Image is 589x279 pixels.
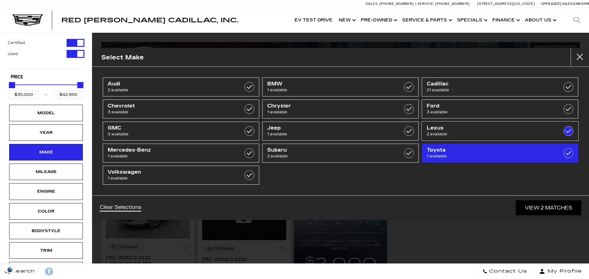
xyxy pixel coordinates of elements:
[101,52,144,62] h2: Select Make
[427,103,551,109] span: Ford
[103,77,259,96] a: Audi2 available
[77,82,83,88] div: Maximum Price
[10,267,35,276] span: Search
[8,39,84,69] div: Filter by Vehicle Type
[31,188,61,195] div: Engine
[262,77,419,96] a: BMW1 available
[9,91,39,99] input: Minimum
[3,266,17,273] img: Opt-Out Icon
[108,147,232,153] span: Mercedes-Benz
[336,8,358,32] a: New
[61,17,238,24] span: Red [PERSON_NAME] Cadillac, Inc.
[108,153,232,159] span: 1 available
[545,267,582,276] span: My Profile
[9,262,83,278] div: FueltypeFueltype
[8,40,25,46] label: Certified
[427,87,551,93] span: 21 available
[8,51,18,57] label: Used
[366,2,379,6] span: Sales:
[9,144,83,160] div: MakeMake
[108,103,232,109] span: Chevrolet
[61,17,238,23] a: Red [PERSON_NAME] Cadillac, Inc.
[427,147,551,153] span: Toyota
[427,131,551,137] span: 2 available
[262,100,419,119] a: Chrysler1 available
[31,228,61,234] div: Bodystyle
[415,2,471,6] a: Service: [PHONE_NUMBER]
[108,87,232,93] span: 2 available
[11,74,81,80] h5: Price
[562,2,573,6] span: Sales:
[9,183,83,200] div: EngineEngine
[267,147,392,153] span: Subaru
[108,109,232,115] span: 3 available
[31,168,61,175] div: Mileage
[31,208,61,215] div: Color
[477,2,535,6] a: [STREET_ADDRESS][US_STATE]
[262,144,419,163] a: Subaru2 available
[267,109,392,115] span: 1 available
[478,264,532,279] a: Contact Us
[53,91,83,99] input: Maximum
[267,87,392,93] span: 1 available
[103,166,259,185] a: Volkswagen1 available
[108,131,232,137] span: 3 available
[422,100,578,119] a: Ford3 available
[108,169,232,175] span: Volkswagen
[379,2,414,6] span: [PHONE_NUMBER]
[108,125,232,131] span: GMC
[108,175,232,181] span: 1 available
[9,80,83,99] div: Price
[366,2,415,6] a: Sales: [PHONE_NUMBER]
[532,264,589,279] button: Open user profile menu
[291,8,336,32] a: EV Test Drive
[267,103,392,109] span: Chrysler
[3,266,17,273] section: Click to Open Cookie Consent Modal
[358,8,399,32] a: Pre-Owned
[487,267,527,276] span: Contact Us
[435,2,470,6] span: [PHONE_NUMBER]
[103,100,259,119] a: Chevrolet3 available
[427,81,551,87] span: Cadillac
[31,129,61,136] div: Year
[108,81,232,87] span: Audi
[12,14,43,26] img: Cadillac Dark Logo with Cadillac White Text
[267,131,392,137] span: 1 available
[31,110,61,116] div: Model
[422,144,578,163] a: Toyota1 available
[267,81,392,87] span: BMW
[267,153,392,159] span: 2 available
[454,8,489,32] a: Specials
[103,144,259,163] a: Mercedes-Benz1 available
[522,8,558,32] a: About Us
[427,153,551,159] span: 1 available
[100,204,141,212] a: Clear Selections
[31,149,61,156] div: Make
[267,125,392,131] span: Jeep
[9,242,83,259] div: TrimTrim
[9,124,83,141] div: YearYear
[262,122,419,141] a: Jeep1 available
[103,122,259,141] a: GMC3 available
[9,164,83,180] div: MileageMileage
[541,2,561,6] span: Open [DATE]
[9,82,15,88] div: Minimum Price
[422,122,578,141] a: Lexus2 available
[422,77,578,96] a: Cadillac21 available
[427,125,551,131] span: Lexus
[573,2,589,6] span: 9 AM-6 PM
[9,203,83,220] div: ColorColor
[9,105,83,121] div: ModelModel
[9,223,83,239] div: BodystyleBodystyle
[31,247,61,254] div: Trim
[516,200,581,215] a: View 2 Matches
[489,8,522,32] a: Finance
[418,2,434,6] span: Service:
[427,109,551,115] span: 3 available
[571,48,589,66] button: close
[399,8,454,32] a: Service & Parts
